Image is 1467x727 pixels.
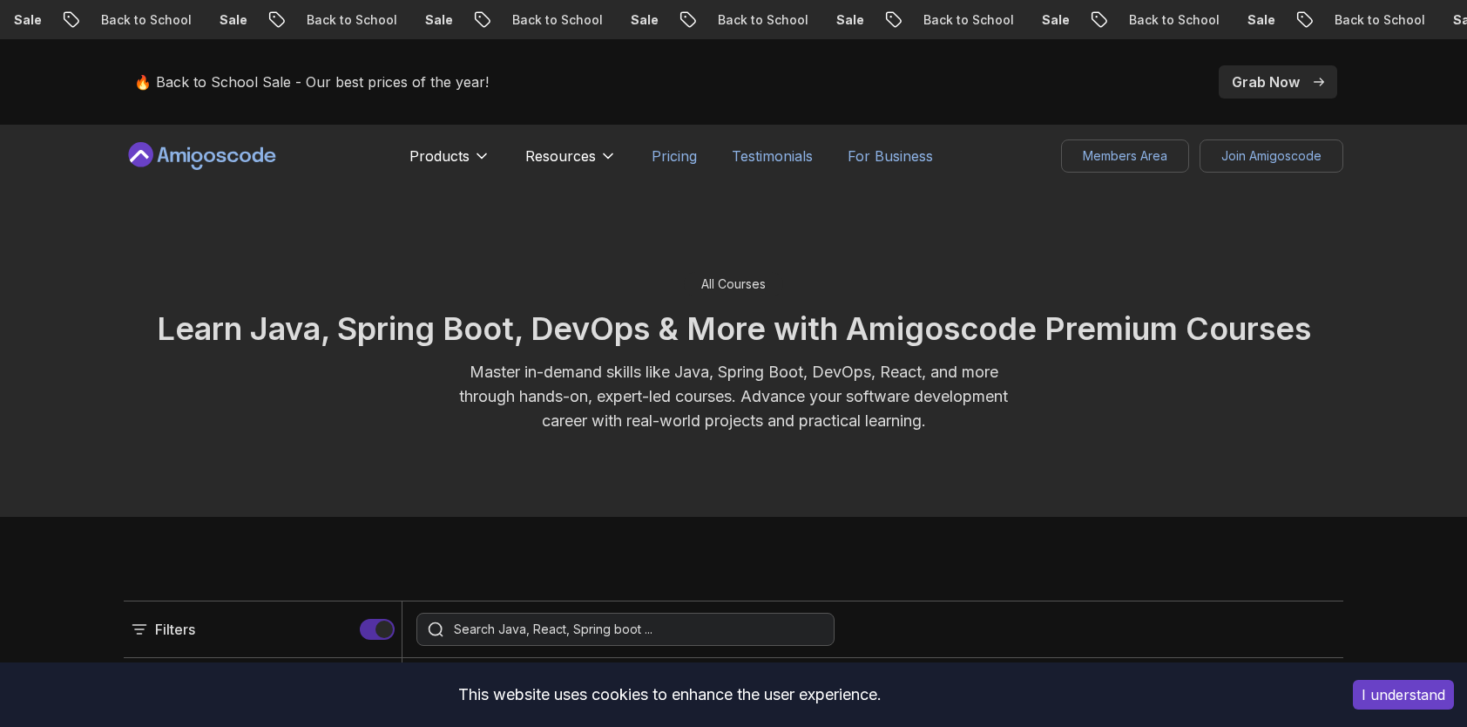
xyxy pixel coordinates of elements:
[1094,11,1213,29] p: Back to School
[13,676,1327,714] div: This website uses cookies to enhance the user experience.
[272,11,390,29] p: Back to School
[701,275,766,293] p: All Courses
[1200,140,1342,172] p: Join Amigoscode
[1300,11,1418,29] p: Back to School
[409,146,490,180] button: Products
[409,146,470,166] p: Products
[1232,71,1300,92] p: Grab Now
[1007,11,1063,29] p: Sale
[450,621,823,638] input: Search Java, React, Spring boot ...
[1061,139,1189,173] a: Members Area
[683,11,801,29] p: Back to School
[1213,11,1268,29] p: Sale
[441,360,1026,433] p: Master in-demand skills like Java, Spring Boot, DevOps, React, and more through hands-on, expert-...
[155,619,195,640] p: Filters
[1200,139,1343,173] a: Join Amigoscode
[889,11,1007,29] p: Back to School
[652,146,697,166] a: Pricing
[66,11,185,29] p: Back to School
[525,146,617,180] button: Resources
[390,11,446,29] p: Sale
[732,146,813,166] a: Testimonials
[525,146,596,166] p: Resources
[477,11,596,29] p: Back to School
[848,146,933,166] a: For Business
[134,71,489,92] p: 🔥 Back to School Sale - Our best prices of the year!
[157,309,1311,348] span: Learn Java, Spring Boot, DevOps & More with Amigoscode Premium Courses
[801,11,857,29] p: Sale
[1062,140,1188,172] p: Members Area
[596,11,652,29] p: Sale
[185,11,240,29] p: Sale
[1353,680,1454,710] button: Accept cookies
